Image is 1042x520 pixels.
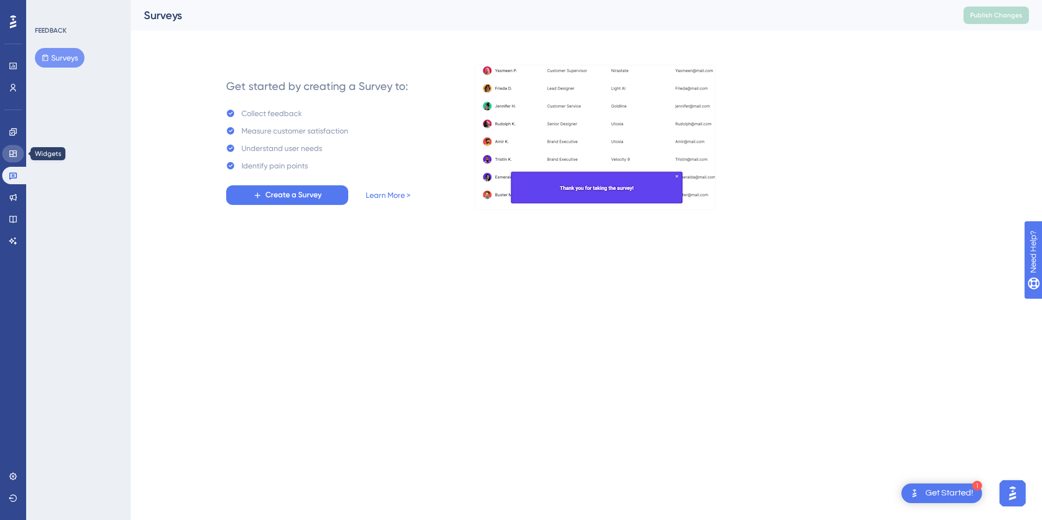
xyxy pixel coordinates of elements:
div: Identify pain points [241,159,308,172]
button: Create a Survey [226,185,348,205]
div: Collect feedback [241,107,302,120]
img: launcher-image-alternative-text [908,487,921,500]
a: Learn More > [366,189,410,202]
div: Open Get Started! checklist, remaining modules: 1 [901,483,982,503]
span: Need Help? [26,3,68,16]
span: Create a Survey [265,189,322,202]
div: Get Started! [925,487,973,499]
span: Publish Changes [970,11,1022,20]
div: 1 [972,481,982,491]
button: Surveys [35,48,84,68]
div: Surveys [144,8,936,23]
div: FEEDBACK [35,26,66,35]
button: Publish Changes [964,7,1029,24]
div: Measure customer satisfaction [241,124,348,137]
iframe: UserGuiding AI Assistant Launcher [996,477,1029,510]
div: Get started by creating a Survey to: [226,78,408,94]
img: b81bf5b5c10d0e3e90f664060979471a.gif [475,65,716,210]
div: Understand user needs [241,142,322,155]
